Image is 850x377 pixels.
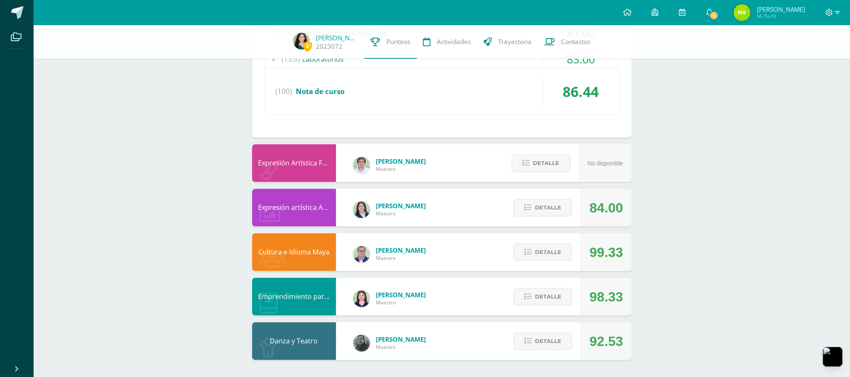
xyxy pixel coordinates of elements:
span: Contactos [561,37,591,46]
button: Detalle [512,155,571,172]
span: 0 [303,41,312,51]
span: Trayectoria [498,37,532,46]
a: [PERSON_NAME] [316,34,358,42]
a: 2023072 [316,42,343,51]
div: Expresión Artística FORMACIÓN MUSICAL [252,144,336,182]
span: Detalle [533,156,560,171]
span: [PERSON_NAME] [376,335,426,344]
div: Danza y Teatro [252,322,336,360]
img: 4a4aaf78db504b0aa81c9e1154a6f8e5.png [353,202,370,218]
a: Contactos [538,25,597,59]
span: Mi Perfil [757,13,805,20]
div: 92.53 [589,323,623,361]
div: Expresión artística ARTES PLÁSTICAS [252,189,336,227]
button: Detalle [514,333,572,350]
a: Actividades [417,25,477,59]
span: (15.0) [282,50,300,68]
span: Detalle [535,334,561,349]
div: Cultura e Idioma Maya [252,233,336,271]
img: a452c7054714546f759a1a740f2e8572.png [353,291,370,307]
span: Maestro [376,299,426,306]
img: 8e3dba6cfc057293c5db5c78f6d0205d.png [353,157,370,174]
span: Maestro [376,344,426,351]
a: Trayectoria [477,25,538,59]
span: [PERSON_NAME] [376,202,426,210]
span: Detalle [535,289,561,305]
span: (100) [276,76,292,107]
span: Punteos [387,37,411,46]
span: Maestro [376,210,426,217]
img: cc8173afdae23698f602c22063f262d2.png [734,4,751,21]
img: 05fc99470b6b8232ca6bd7819607359e.png [293,33,310,50]
span: [PERSON_NAME] [376,157,426,166]
div: Emprendimiento para la Productividad [252,278,336,316]
img: 8ba24283638e9cc0823fe7e8b79ee805.png [353,335,370,352]
span: Nota de curso [296,86,345,96]
span: Maestro [376,166,426,173]
div: 98.33 [589,278,623,316]
img: c1c1b07ef08c5b34f56a5eb7b3c08b85.png [353,246,370,263]
a: Punteos [365,25,417,59]
span: Maestro [376,255,426,262]
div: 84.00 [589,189,623,227]
span: No disponible [588,160,623,167]
span: Detalle [535,245,561,260]
button: Detalle [514,288,572,306]
div: 99.33 [589,234,623,272]
span: [PERSON_NAME] [376,246,426,255]
button: Detalle [514,244,572,261]
span: [PERSON_NAME] [376,291,426,299]
button: Detalle [514,199,572,217]
span: [PERSON_NAME] [757,5,805,13]
span: Detalle [535,200,561,216]
span: 1 [709,11,719,20]
div: 86.44 [543,76,619,107]
span: Actividades [437,37,471,46]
